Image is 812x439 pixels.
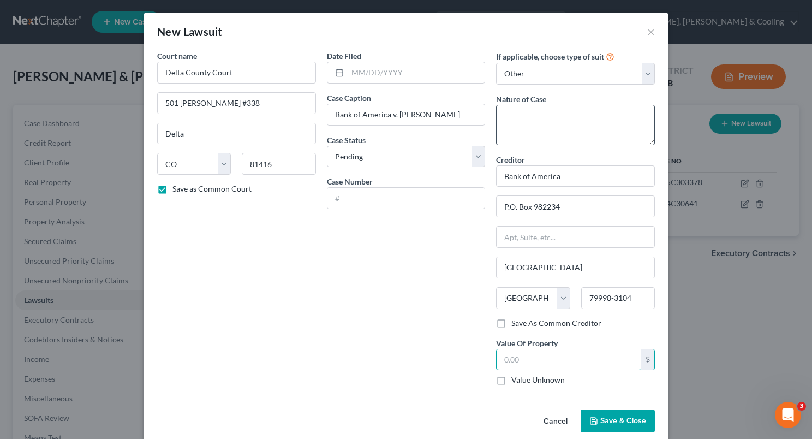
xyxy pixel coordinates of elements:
[158,93,315,114] input: Enter address...
[600,416,646,425] span: Save & Close
[496,51,604,62] label: If applicable, choose type of suit
[775,402,801,428] iframe: Intercom live chat
[327,176,373,187] label: Case Number
[496,165,655,187] input: Search creditor by name...
[497,196,654,217] input: Enter address...
[327,135,366,145] span: Case Status
[581,410,655,432] button: Save & Close
[242,153,315,175] input: Enter zip...
[157,62,316,84] input: Search court by name...
[647,25,655,38] button: ×
[327,104,485,125] input: --
[581,287,655,309] input: Enter zip...
[157,51,197,61] span: Court name
[511,318,601,329] label: Save As Common Creditor
[327,92,371,104] label: Case Caption
[496,337,558,349] label: Value Of Property
[183,25,223,38] span: Lawsuit
[158,123,315,144] input: Enter city...
[327,188,485,209] input: #
[157,25,181,38] span: New
[797,402,806,411] span: 3
[327,50,361,62] label: Date Filed
[496,155,525,164] span: Creditor
[497,257,654,278] input: Enter city...
[348,62,485,83] input: MM/DD/YYYY
[497,349,641,370] input: 0.00
[497,227,654,247] input: Apt, Suite, etc...
[511,375,565,385] label: Value Unknown
[172,183,252,194] label: Save as Common Court
[496,93,546,105] label: Nature of Case
[535,411,576,432] button: Cancel
[641,349,654,370] div: $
